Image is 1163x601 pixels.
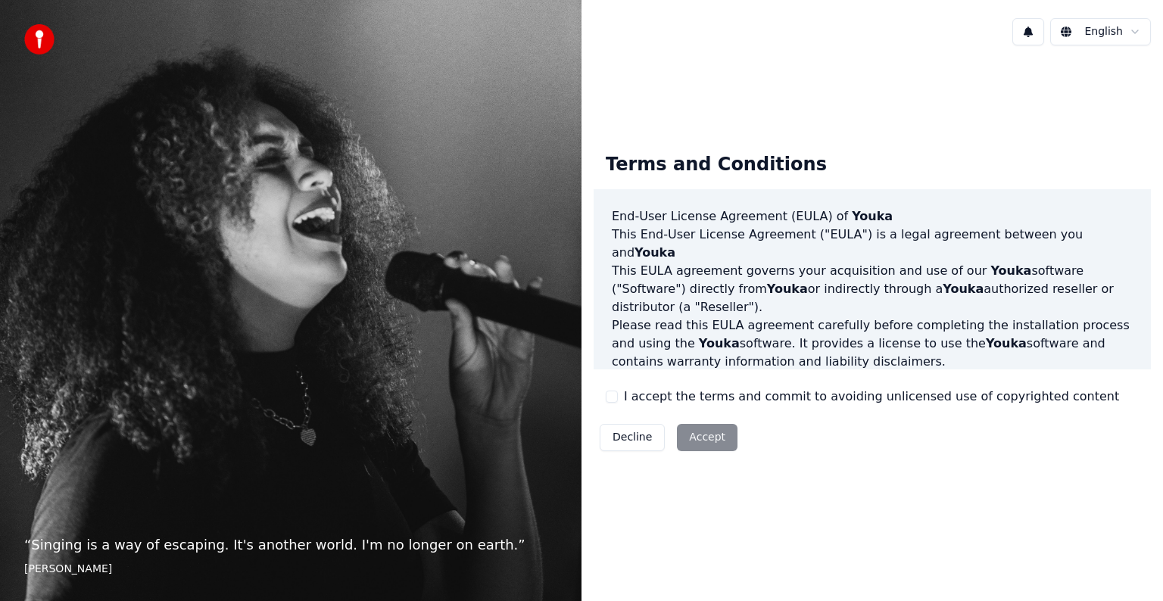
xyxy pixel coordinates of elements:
span: Youka [943,282,984,296]
p: This End-User License Agreement ("EULA") is a legal agreement between you and [612,226,1133,262]
span: Youka [852,209,893,223]
label: I accept the terms and commit to avoiding unlicensed use of copyrighted content [624,388,1119,406]
span: Youka [986,336,1027,350]
h3: End-User License Agreement (EULA) of [612,207,1133,226]
span: Youka [990,263,1031,278]
p: “ Singing is a way of escaping. It's another world. I'm no longer on earth. ” [24,534,557,556]
button: Decline [600,424,665,451]
span: Youka [699,336,740,350]
span: Youka [767,282,808,296]
img: youka [24,24,55,54]
footer: [PERSON_NAME] [24,562,557,577]
div: Terms and Conditions [594,141,839,189]
p: Please read this EULA agreement carefully before completing the installation process and using th... [612,316,1133,371]
span: Youka [635,245,675,260]
p: This EULA agreement governs your acquisition and use of our software ("Software") directly from o... [612,262,1133,316]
